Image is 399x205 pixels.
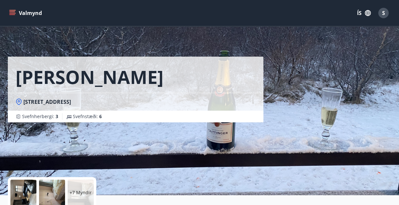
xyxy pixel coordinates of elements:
[16,64,164,89] h1: [PERSON_NAME]
[70,189,92,196] p: +7 Myndir
[353,7,374,19] button: ÍS
[8,7,45,19] button: menu
[73,113,102,120] span: Svefnstæði :
[23,98,71,105] span: [STREET_ADDRESS]
[382,9,385,17] span: S
[99,113,102,119] span: 6
[22,113,58,120] span: Svefnherbergi :
[376,5,391,21] button: S
[56,113,58,119] span: 3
